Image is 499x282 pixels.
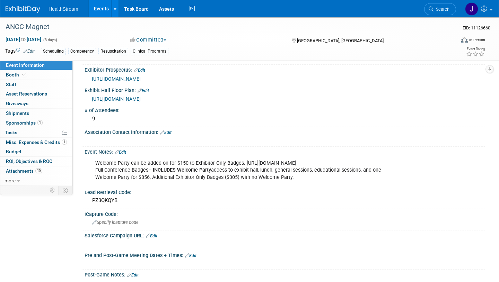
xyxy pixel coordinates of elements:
[6,110,29,116] span: Shipments
[0,61,72,70] a: Event Information
[6,82,16,87] span: Staff
[0,70,72,80] a: Booth
[0,109,72,118] a: Shipments
[0,80,72,89] a: Staff
[6,168,42,174] span: Attachments
[465,2,478,16] img: Jill Yochim
[85,105,485,114] div: # of Attendees:
[59,186,73,195] td: Toggle Event Tabs
[85,230,485,239] div: Salesforce Campaign URL:
[0,99,72,108] a: Giveaways
[6,72,27,78] span: Booth
[85,209,485,218] div: iCapture Code:
[0,118,72,128] a: Sponsorships1
[20,37,27,42] span: to
[160,130,172,135] a: Edit
[466,47,485,51] div: Event Rating
[90,156,408,184] div: Welcome Party can be added on for $150 to Exhibitor Only Badges. [URL][DOMAIN_NAME] Full Conferen...
[185,253,196,258] a: Edit
[35,168,42,173] span: 10
[6,62,45,68] span: Event Information
[116,56,139,61] span: 12:00 PM -
[424,3,456,15] a: Search
[6,158,52,164] span: ROI, Objectives & ROO
[5,47,35,55] td: Tags
[0,138,72,147] a: Misc. Expenses & Credits1
[434,7,449,12] span: Search
[138,88,149,93] a: Edit
[92,220,139,225] span: Specify icapture code
[85,127,485,136] div: Association Contact Information:
[0,176,72,185] a: more
[6,120,43,126] span: Sponsorships
[0,157,72,166] a: ROI, Objectives & ROO
[0,147,72,156] a: Budget
[85,187,485,196] div: Lead Retrieval Code:
[85,65,485,74] div: Exhibitor Prospectus:
[115,150,126,155] a: Edit
[137,56,139,61] span: ?
[3,21,444,33] div: ANCC Magnet
[92,96,141,102] a: [URL][DOMAIN_NAME]
[98,48,128,55] div: Resuscitation
[85,147,485,156] div: Event Notes:
[85,85,485,94] div: Exhibit Hall Floor Plan:
[37,120,43,125] span: 1
[0,166,72,176] a: Attachments10
[41,48,66,55] div: Scheduling
[148,167,211,173] b: – INCLUDES Welcome Party
[68,48,96,55] div: Competency
[463,25,490,30] span: Event ID: 11126660
[85,270,485,279] div: Post-Game Notes:
[414,36,485,46] div: Event Format
[22,73,26,76] i: Booth reservation complete
[90,113,480,124] div: 9
[461,37,468,43] img: Format-Inperson.png
[85,250,485,259] div: Pre and Post-Game Meeting Dates + Times:
[146,234,157,238] a: Edit
[131,48,168,55] div: Clinical Programs
[43,38,57,42] span: (3 days)
[92,76,141,82] a: [URL][DOMAIN_NAME]
[23,49,35,54] a: Edit
[128,36,169,44] button: Committed
[5,130,17,135] span: Tasks
[6,6,40,13] img: ExhibitDay
[6,139,67,145] span: Misc. Expenses & Credits
[46,186,59,195] td: Personalize Event Tab Strip
[6,91,47,97] span: Asset Reservations
[5,36,42,43] span: [DATE] [DATE]
[6,101,28,106] span: Giveaways
[469,37,485,43] div: In-Person
[297,38,384,43] span: [GEOGRAPHIC_DATA], [GEOGRAPHIC_DATA]
[49,6,78,12] span: HealthStream
[90,195,480,206] div: PZ3QKQYB
[62,139,67,145] span: 1
[134,68,145,73] a: Edit
[5,178,16,183] span: more
[0,128,72,137] a: Tasks
[0,89,72,99] a: Asset Reservations
[127,273,139,278] a: Edit
[6,149,21,154] span: Budget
